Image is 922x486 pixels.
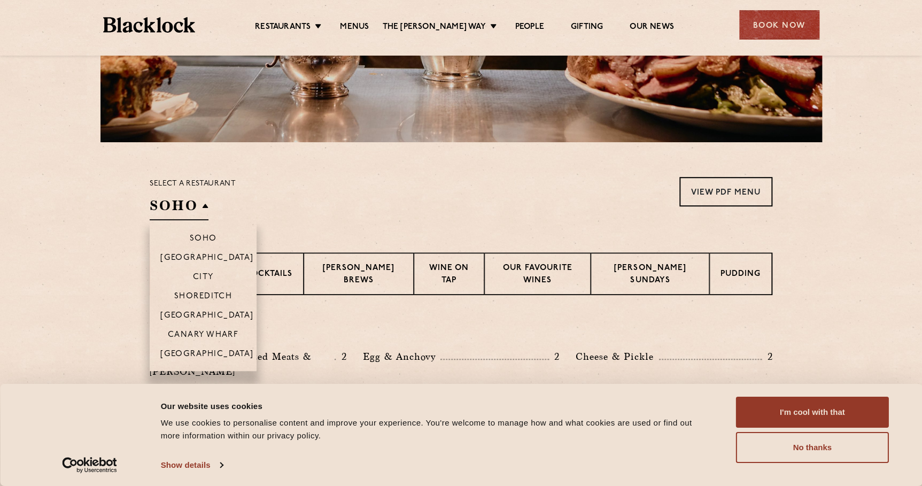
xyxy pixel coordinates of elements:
p: Pudding [720,268,761,282]
a: Our News [630,22,674,34]
p: Wine on Tap [425,263,472,288]
img: BL_Textured_Logo-footer-cropped.svg [103,17,196,33]
p: [GEOGRAPHIC_DATA] [160,253,254,264]
a: People [515,22,544,34]
p: City [193,273,214,283]
p: [GEOGRAPHIC_DATA] [160,311,254,322]
p: Cocktails [245,268,292,282]
p: Our favourite wines [495,263,580,288]
a: Gifting [571,22,603,34]
p: 2 [336,350,346,364]
p: Egg & Anchovy [362,349,440,364]
h2: SOHO [150,196,208,220]
p: [PERSON_NAME] Sundays [602,263,698,288]
a: View PDF Menu [679,177,772,206]
a: Usercentrics Cookiebot - opens in a new window [43,457,136,473]
div: Book Now [739,10,819,40]
p: Canary Wharf [168,330,238,341]
p: [PERSON_NAME] Brews [315,263,402,288]
button: I'm cool with that [736,397,889,428]
a: Menus [340,22,369,34]
p: 2 [762,350,772,364]
a: Show details [161,457,223,473]
div: We use cookies to personalise content and improve your experience. You're welcome to manage how a... [161,416,712,442]
h3: Pre Chop Bites [150,322,772,336]
a: Restaurants [255,22,311,34]
p: Shoreditch [174,292,233,303]
button: No thanks [736,432,889,463]
p: [GEOGRAPHIC_DATA] [160,350,254,360]
p: Select a restaurant [150,177,236,191]
div: Our website uses cookies [161,399,712,412]
p: 2 [549,350,560,364]
a: The [PERSON_NAME] Way [382,22,485,34]
p: Cheese & Pickle [576,349,659,364]
p: Soho [190,234,217,245]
